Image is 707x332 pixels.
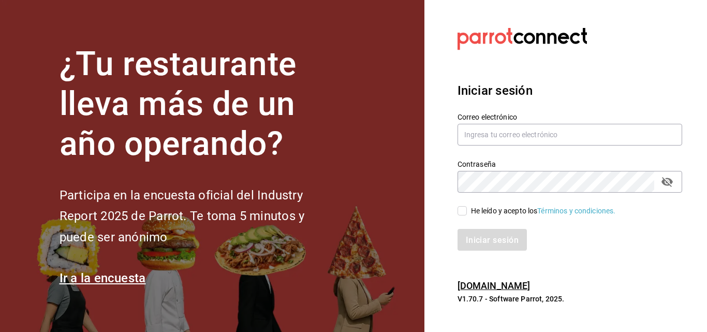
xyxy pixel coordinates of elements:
font: V1.70.7 - Software Parrot, 2025. [458,295,565,303]
font: ¿Tu restaurante lleva más de un año operando? [60,45,297,163]
font: He leído y acepto los [471,207,538,215]
font: Correo electrónico [458,113,517,121]
input: Ingresa tu correo electrónico [458,124,682,146]
a: Términos y condiciones. [537,207,615,215]
a: [DOMAIN_NAME] [458,280,531,291]
button: campo de contraseña [658,173,676,191]
font: Participa en la encuesta oficial del Industry Report 2025 de Parrot. Te toma 5 minutos y puede se... [60,188,304,245]
font: Iniciar sesión [458,83,533,98]
a: Ir a la encuesta [60,271,146,285]
font: Contraseña [458,160,496,168]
